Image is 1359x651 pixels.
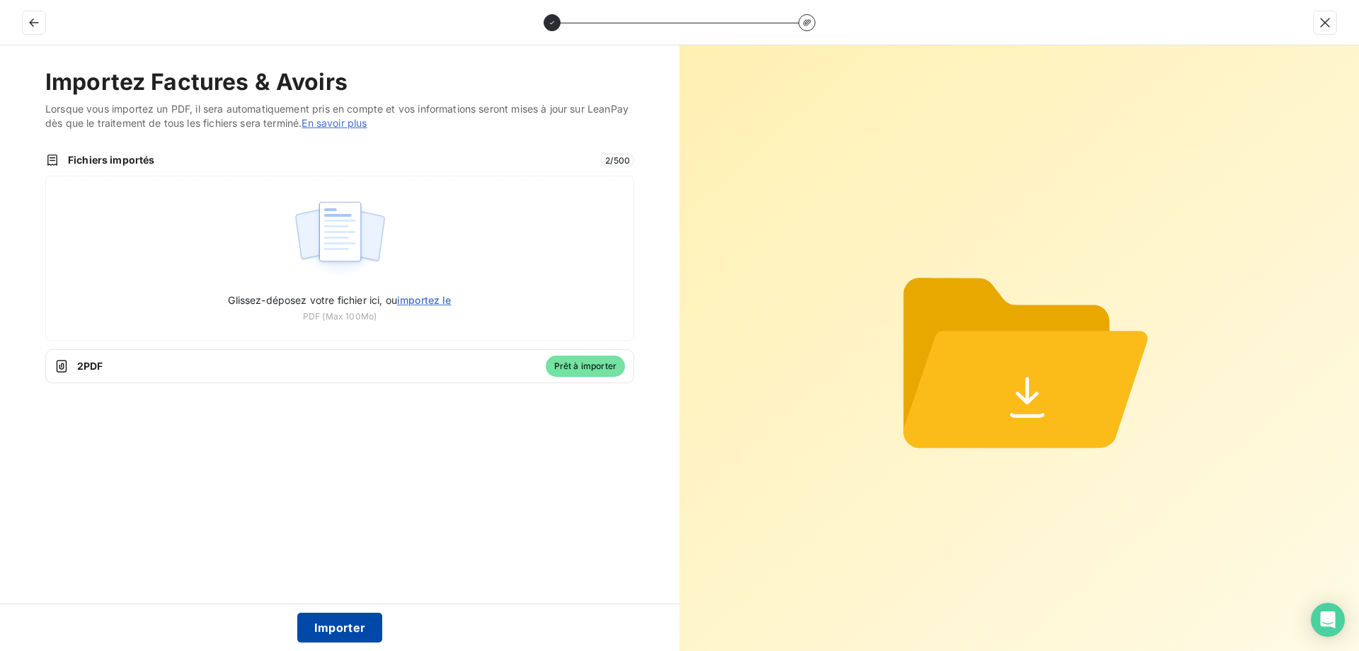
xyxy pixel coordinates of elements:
[397,294,452,306] span: importez le
[68,153,592,167] span: Fichiers importés
[601,154,634,166] span: 2 / 500
[228,294,451,306] span: Glissez-déposez votre fichier ici, ou
[297,613,383,642] button: Importer
[302,117,367,129] a: En savoir plus
[546,356,625,377] span: Prêt à importer
[293,193,387,284] img: illustration
[45,102,634,130] span: Lorsque vous importez un PDF, il sera automatiquement pris en compte et vos informations seront m...
[45,68,634,96] h2: Importez Factures & Avoirs
[1311,603,1345,637] div: Open Intercom Messenger
[77,359,537,373] span: 2 PDF
[303,310,377,323] span: PDF (Max 100Mo)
